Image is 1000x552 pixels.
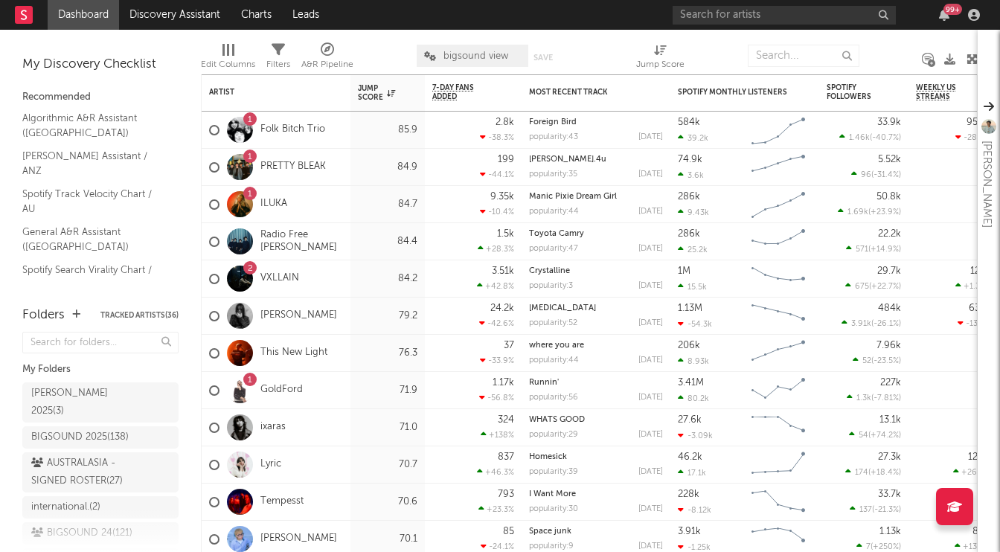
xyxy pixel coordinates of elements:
[529,416,663,424] div: WHATS GOOD
[260,161,326,173] a: PRETTY BLEAK
[496,118,514,127] div: 2.8k
[260,347,327,359] a: This New Light
[478,244,514,254] div: +28.3 %
[953,467,990,477] div: +26.9 %
[745,298,812,335] svg: Chart title
[847,208,868,216] span: 1.69k
[861,171,871,179] span: 96
[22,307,65,324] div: Folders
[301,56,353,74] div: A&R Pipeline
[31,455,136,490] div: AUSTRALASIA - SIGNED ROSTER ( 27 )
[22,262,164,292] a: Spotify Search Virality Chart / AU-[GEOGRAPHIC_DATA]
[745,484,812,521] svg: Chart title
[529,245,578,253] div: popularity: 47
[678,542,711,552] div: -1.25k
[477,467,514,477] div: +46.3 %
[358,493,417,511] div: 70.6
[529,379,663,387] div: Runnin'
[638,208,663,216] div: [DATE]
[529,230,663,238] div: Toyota Camry
[22,186,164,216] a: Spotify Track Velocity Chart / AU
[31,524,132,542] div: BIGSOUND 24 ( 121 )
[479,393,514,402] div: -56.8 %
[678,394,709,403] div: 80.2k
[839,132,901,142] div: ( )
[878,490,901,499] div: 33.7k
[874,320,899,328] span: -26.1 %
[838,207,901,216] div: ( )
[678,133,708,143] div: 39.2k
[678,415,702,425] div: 27.6k
[481,430,514,440] div: +138 %
[529,118,663,126] div: Foreign Bird
[678,431,713,440] div: -3.09k
[748,45,859,67] input: Search...
[529,416,585,424] a: WHATS GOOD
[678,505,711,515] div: -8.12k
[22,382,179,423] a: [PERSON_NAME] 2025(3)
[678,282,707,292] div: 15.5k
[638,431,663,439] div: [DATE]
[842,318,901,328] div: ( )
[745,446,812,484] svg: Chart title
[847,393,901,402] div: ( )
[260,123,325,136] a: Folk Bitch Trio
[529,431,578,439] div: popularity: 29
[529,490,576,498] a: I Want More
[529,527,571,536] a: Space junk
[797,85,812,100] button: Filter by Spotify Monthly Listeners
[876,192,901,202] div: 50.8k
[358,307,417,325] div: 79.2
[876,341,901,350] div: 7.96k
[638,133,663,141] div: [DATE]
[529,208,579,216] div: popularity: 44
[529,490,663,498] div: I Want More
[31,429,129,446] div: BIGSOUND 2025 ( 138 )
[745,223,812,260] svg: Chart title
[638,319,663,327] div: [DATE]
[481,542,514,551] div: -24.1 %
[871,245,899,254] span: +14.9 %
[358,419,417,437] div: 71.0
[260,495,304,508] a: Tempesst
[529,453,567,461] a: Homesick
[638,394,663,402] div: [DATE]
[745,186,812,223] svg: Chart title
[358,456,417,474] div: 70.7
[874,171,899,179] span: -31.4 %
[260,384,303,397] a: GoldFord
[529,304,596,312] a: [MEDICAL_DATA]
[874,357,899,365] span: -23.5 %
[498,490,514,499] div: 793
[443,51,508,61] span: bigsound view
[880,378,901,388] div: 227k
[31,385,136,420] div: [PERSON_NAME] 2025 ( 3 )
[497,229,514,239] div: 1.5k
[22,89,179,106] div: Recommended
[266,56,290,74] div: Filters
[845,281,901,291] div: ( )
[529,267,570,275] a: Crystalline
[851,170,901,179] div: ( )
[745,335,812,372] svg: Chart title
[849,134,870,142] span: 1.46k
[678,170,704,180] div: 3.6k
[403,86,417,100] button: Filter by Jump Score
[678,490,699,499] div: 228k
[260,421,286,434] a: ixaras
[260,309,337,322] a: [PERSON_NAME]
[498,415,514,425] div: 324
[678,229,700,239] div: 286k
[260,198,287,211] a: ILUKA
[201,37,255,80] div: Edit Columns
[745,112,812,149] svg: Chart title
[855,469,868,477] span: 174
[678,527,701,536] div: 3.91k
[22,452,179,492] a: AUSTRALASIA - SIGNED ROSTER(27)
[638,170,663,179] div: [DATE]
[648,85,663,100] button: Filter by Most Recent Track
[877,118,901,127] div: 33.9k
[745,260,812,298] svg: Chart title
[260,458,281,471] a: Lyric
[503,527,514,536] div: 85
